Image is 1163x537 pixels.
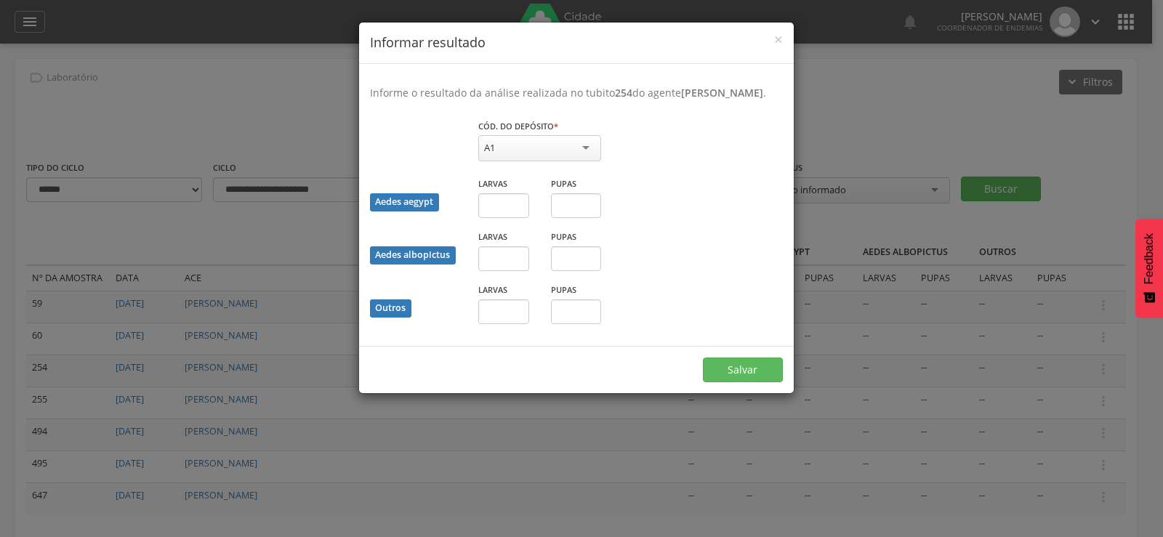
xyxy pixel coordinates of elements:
[370,193,439,211] div: Aedes aegypt
[703,358,783,382] button: Salvar
[774,32,783,47] button: Close
[551,178,576,190] label: Pupas
[551,231,576,243] label: Pupas
[1143,233,1156,284] span: Feedback
[370,246,456,265] div: Aedes albopictus
[370,299,411,318] div: Outros
[1135,219,1163,318] button: Feedback - Mostrar pesquisa
[478,178,507,190] label: Larvas
[478,121,558,132] label: Cód. do depósito
[615,86,632,100] b: 254
[478,284,507,296] label: Larvas
[484,141,495,154] div: A1
[774,29,783,49] span: ×
[370,33,783,52] h4: Informar resultado
[551,284,576,296] label: Pupas
[370,86,783,100] p: Informe o resultado da análise realizada no tubito do agente .
[681,86,763,100] b: [PERSON_NAME]
[478,231,507,243] label: Larvas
